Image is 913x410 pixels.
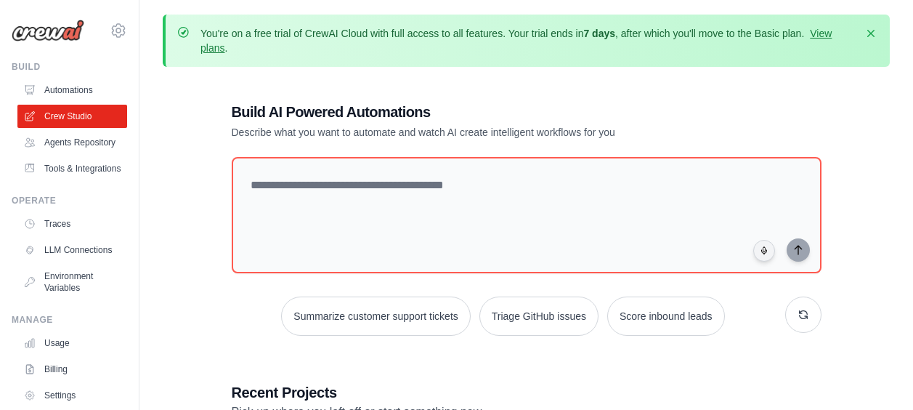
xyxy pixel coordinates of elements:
button: Click to speak your automation idea [753,240,775,262]
a: Tools & Integrations [17,157,127,180]
p: You're on a free trial of CrewAI Cloud with full access to all features. Your trial ends in , aft... [200,26,855,55]
a: LLM Connections [17,238,127,262]
h1: Build AI Powered Automations [232,102,720,122]
p: Describe what you want to automate and watch AI create intelligent workflows for you [232,125,720,140]
a: Settings [17,384,127,407]
h3: Recent Projects [232,382,821,403]
img: Logo [12,20,84,41]
a: Traces [17,212,127,236]
button: Summarize customer support tickets [281,297,470,336]
div: Build [12,61,127,73]
div: Operate [12,195,127,206]
a: Billing [17,358,127,381]
button: Get new suggestions [785,297,821,333]
button: Triage GitHub issues [479,297,598,336]
a: Agents Repository [17,131,127,154]
div: Manage [12,314,127,326]
a: Automations [17,79,127,102]
strong: 7 days [583,28,615,39]
a: Crew Studio [17,105,127,128]
button: Score inbound leads [607,297,725,336]
a: Environment Variables [17,265,127,300]
a: Usage [17,331,127,355]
